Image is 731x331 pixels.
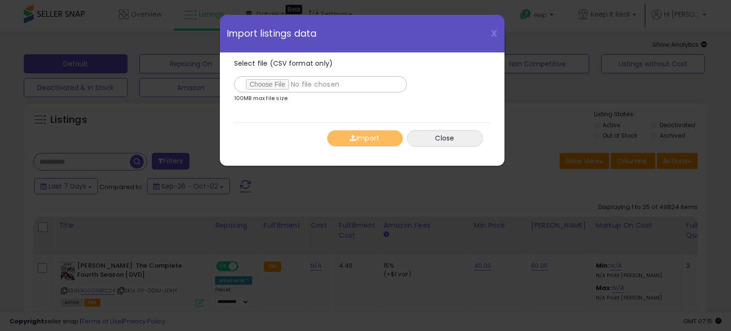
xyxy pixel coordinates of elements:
button: Close [407,130,483,147]
button: Import [327,130,403,147]
span: X [491,27,497,40]
span: Select file (CSV format only) [234,59,333,68]
p: 100MB max file size [234,96,288,101]
span: Import listings data [227,29,317,38]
